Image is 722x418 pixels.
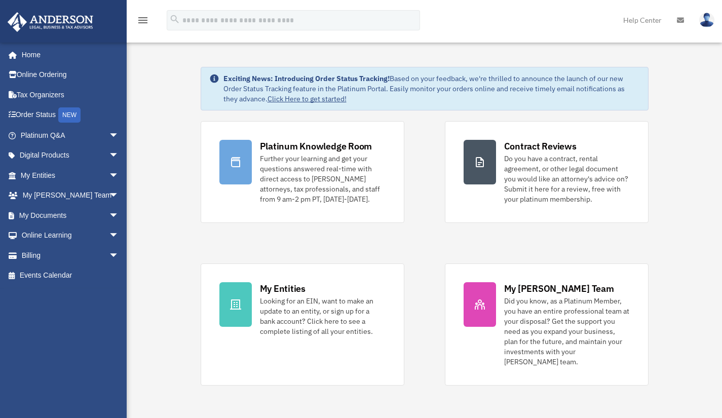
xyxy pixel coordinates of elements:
a: Platinum Knowledge Room Further your learning and get your questions answered real-time with dire... [201,121,404,223]
a: Click Here to get started! [268,94,347,103]
a: Billingarrow_drop_down [7,245,134,265]
a: My Documentsarrow_drop_down [7,205,134,225]
div: Do you have a contract, rental agreement, or other legal document you would like an attorney's ad... [504,154,630,204]
a: Tax Organizers [7,85,134,105]
div: Contract Reviews [504,140,577,153]
a: Platinum Q&Aarrow_drop_down [7,125,134,145]
i: search [169,14,180,25]
strong: Exciting News: Introducing Order Status Tracking! [223,74,390,83]
img: Anderson Advisors Platinum Portal [5,12,96,32]
a: menu [137,18,149,26]
a: Home [7,45,129,65]
img: User Pic [699,13,714,27]
a: My Entitiesarrow_drop_down [7,165,134,185]
div: Based on your feedback, we're thrilled to announce the launch of our new Order Status Tracking fe... [223,73,640,104]
span: arrow_drop_down [109,245,129,266]
span: arrow_drop_down [109,185,129,206]
a: Contract Reviews Do you have a contract, rental agreement, or other legal document you would like... [445,121,649,223]
span: arrow_drop_down [109,165,129,186]
span: arrow_drop_down [109,125,129,146]
span: arrow_drop_down [109,205,129,226]
a: Digital Productsarrow_drop_down [7,145,134,166]
a: Events Calendar [7,265,134,286]
a: My [PERSON_NAME] Team Did you know, as a Platinum Member, you have an entire professional team at... [445,263,649,386]
i: menu [137,14,149,26]
div: Platinum Knowledge Room [260,140,372,153]
span: arrow_drop_down [109,145,129,166]
div: My Entities [260,282,306,295]
a: My [PERSON_NAME] Teamarrow_drop_down [7,185,134,206]
a: Online Learningarrow_drop_down [7,225,134,246]
div: NEW [58,107,81,123]
div: Did you know, as a Platinum Member, you have an entire professional team at your disposal? Get th... [504,296,630,367]
a: Online Ordering [7,65,134,85]
div: My [PERSON_NAME] Team [504,282,614,295]
div: Further your learning and get your questions answered real-time with direct access to [PERSON_NAM... [260,154,386,204]
div: Looking for an EIN, want to make an update to an entity, or sign up for a bank account? Click her... [260,296,386,336]
span: arrow_drop_down [109,225,129,246]
a: Order StatusNEW [7,105,134,126]
a: My Entities Looking for an EIN, want to make an update to an entity, or sign up for a bank accoun... [201,263,404,386]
